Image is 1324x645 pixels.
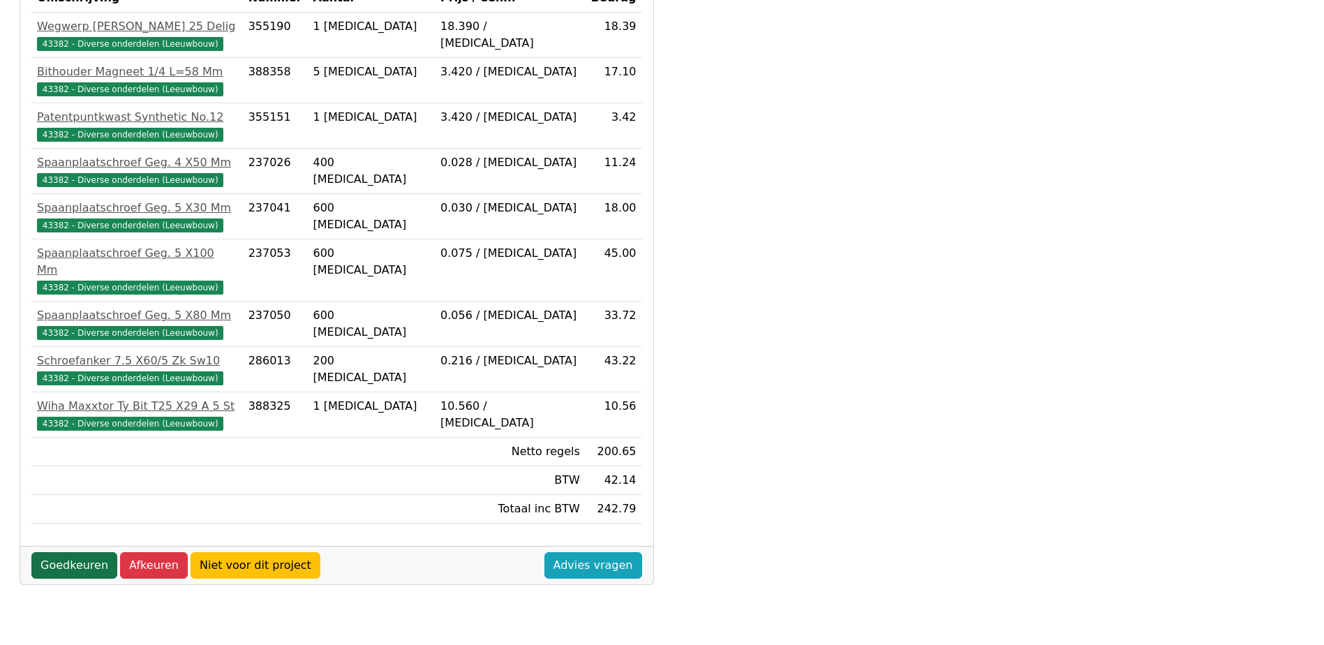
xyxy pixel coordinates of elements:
span: 43382 - Diverse onderdelen (Leeuwbouw) [37,128,223,142]
a: Afkeuren [120,552,188,579]
a: Bithouder Magneet 1/4 L=58 Mm43382 - Diverse onderdelen (Leeuwbouw) [37,64,237,97]
div: 600 [MEDICAL_DATA] [313,307,430,341]
div: Schroefanker 7.5 X60/5 Zk Sw10 [37,353,237,369]
td: 18.00 [586,194,642,239]
a: Wegwerp [PERSON_NAME] 25 Delig43382 - Diverse onderdelen (Leeuwbouw) [37,18,237,52]
a: Patentpuntkwast Synthetic No.1243382 - Diverse onderdelen (Leeuwbouw) [37,109,237,142]
td: 33.72 [586,302,642,347]
td: 18.39 [586,13,642,58]
div: 0.028 / [MEDICAL_DATA] [440,154,580,171]
div: 200 [MEDICAL_DATA] [313,353,430,386]
td: 355151 [243,103,308,149]
span: 43382 - Diverse onderdelen (Leeuwbouw) [37,281,223,295]
div: 18.390 / [MEDICAL_DATA] [440,18,580,52]
td: Netto regels [435,438,586,466]
div: 10.560 / [MEDICAL_DATA] [440,398,580,431]
div: 0.056 / [MEDICAL_DATA] [440,307,580,324]
a: Spaanplaatschroef Geg. 5 X100 Mm43382 - Diverse onderdelen (Leeuwbouw) [37,245,237,295]
div: 3.420 / [MEDICAL_DATA] [440,109,580,126]
td: 286013 [243,347,308,392]
div: 600 [MEDICAL_DATA] [313,200,430,233]
td: 42.14 [586,466,642,495]
div: 3.420 / [MEDICAL_DATA] [440,64,580,80]
span: 43382 - Diverse onderdelen (Leeuwbouw) [37,173,223,187]
td: 45.00 [586,239,642,302]
div: 1 [MEDICAL_DATA] [313,109,430,126]
div: Spaanplaatschroef Geg. 5 X100 Mm [37,245,237,279]
div: Spaanplaatschroef Geg. 5 X80 Mm [37,307,237,324]
td: 237050 [243,302,308,347]
td: 388325 [243,392,308,438]
a: Spaanplaatschroef Geg. 5 X30 Mm43382 - Diverse onderdelen (Leeuwbouw) [37,200,237,233]
a: Goedkeuren [31,552,117,579]
a: Advies vragen [544,552,642,579]
div: Wiha Maxxtor Ty Bit T25 X29 A 5 St [37,398,237,415]
a: Spaanplaatschroef Geg. 4 X50 Mm43382 - Diverse onderdelen (Leeuwbouw) [37,154,237,188]
span: 43382 - Diverse onderdelen (Leeuwbouw) [37,371,223,385]
td: 242.79 [586,495,642,524]
td: 3.42 [586,103,642,149]
td: 200.65 [586,438,642,466]
td: Totaal inc BTW [435,495,586,524]
span: 43382 - Diverse onderdelen (Leeuwbouw) [37,82,223,96]
div: 5 [MEDICAL_DATA] [313,64,430,80]
td: BTW [435,466,586,495]
a: Niet voor dit project [191,552,320,579]
a: Schroefanker 7.5 X60/5 Zk Sw1043382 - Diverse onderdelen (Leeuwbouw) [37,353,237,386]
span: 43382 - Diverse onderdelen (Leeuwbouw) [37,326,223,340]
td: 237026 [243,149,308,194]
div: Wegwerp [PERSON_NAME] 25 Delig [37,18,237,35]
div: Spaanplaatschroef Geg. 5 X30 Mm [37,200,237,216]
td: 10.56 [586,392,642,438]
a: Wiha Maxxtor Ty Bit T25 X29 A 5 St43382 - Diverse onderdelen (Leeuwbouw) [37,398,237,431]
div: 600 [MEDICAL_DATA] [313,245,430,279]
span: 43382 - Diverse onderdelen (Leeuwbouw) [37,417,223,431]
td: 237041 [243,194,308,239]
div: 0.030 / [MEDICAL_DATA] [440,200,580,216]
td: 237053 [243,239,308,302]
td: 43.22 [586,347,642,392]
a: Spaanplaatschroef Geg. 5 X80 Mm43382 - Diverse onderdelen (Leeuwbouw) [37,307,237,341]
div: Bithouder Magneet 1/4 L=58 Mm [37,64,237,80]
div: 0.075 / [MEDICAL_DATA] [440,245,580,262]
span: 43382 - Diverse onderdelen (Leeuwbouw) [37,218,223,232]
div: Patentpuntkwast Synthetic No.12 [37,109,237,126]
span: 43382 - Diverse onderdelen (Leeuwbouw) [37,37,223,51]
div: 1 [MEDICAL_DATA] [313,398,430,415]
td: 388358 [243,58,308,103]
div: 0.216 / [MEDICAL_DATA] [440,353,580,369]
div: 1 [MEDICAL_DATA] [313,18,430,35]
td: 11.24 [586,149,642,194]
td: 355190 [243,13,308,58]
div: 400 [MEDICAL_DATA] [313,154,430,188]
td: 17.10 [586,58,642,103]
div: Spaanplaatschroef Geg. 4 X50 Mm [37,154,237,171]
